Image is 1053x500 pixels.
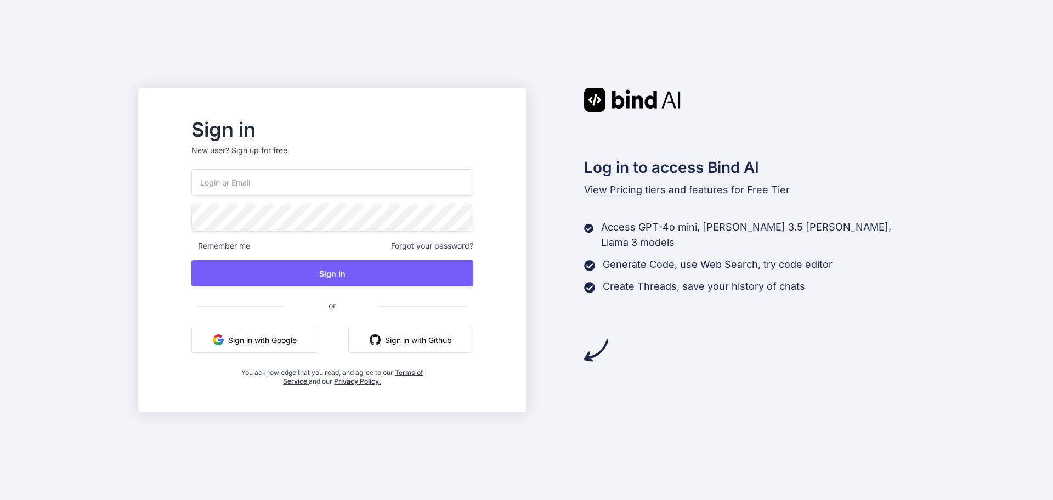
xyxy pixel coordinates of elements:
img: Bind AI logo [584,88,681,112]
img: google [213,334,224,345]
input: Login or Email [191,169,473,196]
p: Access GPT-4o mini, [PERSON_NAME] 3.5 [PERSON_NAME], Llama 3 models [601,220,915,250]
p: New user? [191,145,473,169]
img: github [370,334,381,345]
span: or [285,292,380,319]
span: View Pricing [584,184,642,195]
a: Privacy Policy. [334,377,381,385]
img: arrow [584,338,608,362]
p: Create Threads, save your history of chats [603,279,805,294]
h2: Log in to access Bind AI [584,156,915,179]
div: You acknowledge that you read, and agree to our and our [238,362,426,386]
button: Sign in with Google [191,327,318,353]
button: Sign in with Github [348,327,473,353]
div: Sign up for free [231,145,287,156]
p: tiers and features for Free Tier [584,182,915,198]
button: Sign In [191,260,473,286]
span: Forgot your password? [391,240,473,251]
p: Generate Code, use Web Search, try code editor [603,257,833,272]
a: Terms of Service [283,368,423,385]
span: Remember me [191,240,250,251]
h2: Sign in [191,121,473,138]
